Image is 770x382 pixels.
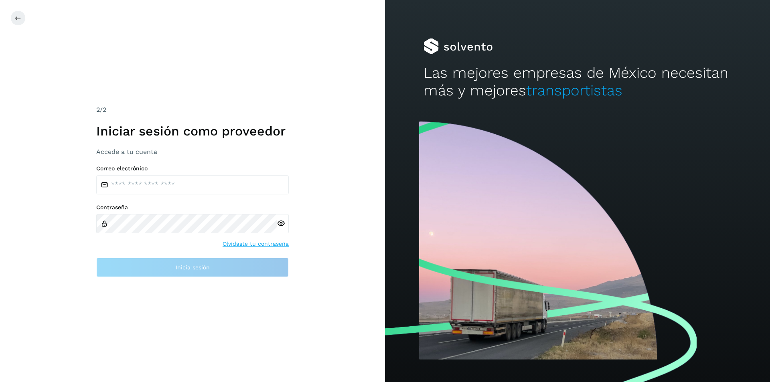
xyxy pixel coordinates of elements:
[96,258,289,277] button: Inicia sesión
[96,106,100,113] span: 2
[96,204,289,211] label: Contraseña
[96,148,289,156] h3: Accede a tu cuenta
[96,123,289,139] h1: Iniciar sesión como proveedor
[96,105,289,115] div: /2
[176,265,210,270] span: Inicia sesión
[423,64,731,100] h2: Las mejores empresas de México necesitan más y mejores
[526,82,622,99] span: transportistas
[223,240,289,248] a: Olvidaste tu contraseña
[96,165,289,172] label: Correo electrónico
